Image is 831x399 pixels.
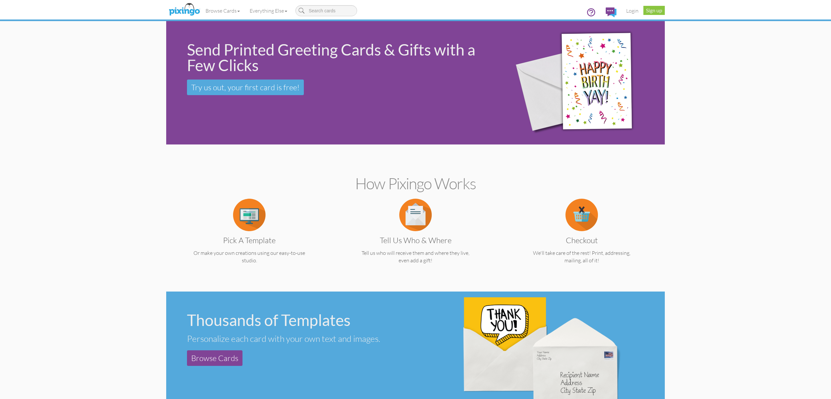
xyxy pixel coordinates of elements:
[179,249,320,264] p: Or make your own creations using our easy-to-use studio.
[178,175,653,192] h2: How Pixingo works
[511,249,652,264] p: We'll take care of the rest! Print, addressing, mailing, all of it!
[187,333,410,344] div: Personalize each card with your own text and images.
[504,12,661,154] img: 942c5090-71ba-4bfc-9a92-ca782dcda692.png
[245,3,292,19] a: Everything Else
[233,199,266,231] img: item.alt
[295,5,357,16] input: Search cards
[350,236,481,244] h3: Tell us Who & Where
[606,7,616,17] img: comments.svg
[167,2,202,18] img: pixingo logo
[187,80,304,95] a: Try us out, your first card is free!
[187,42,493,73] div: Send Printed Greeting Cards & Gifts with a Few Clicks
[621,3,643,19] a: Login
[345,211,486,264] a: Tell us Who & Where Tell us who will receive them and where they live, even add a gift!
[399,199,432,231] img: item.alt
[201,3,245,19] a: Browse Cards
[831,399,831,399] iframe: Chat
[516,236,647,244] h3: Checkout
[179,211,320,264] a: Pick a Template Or make your own creations using our easy-to-use studio.
[187,312,410,328] div: Thousands of Templates
[565,199,598,231] img: item.alt
[184,236,315,244] h3: Pick a Template
[511,211,652,264] a: Checkout We'll take care of the rest! Print, addressing, mailing, all of it!
[191,82,300,92] span: Try us out, your first card is free!
[345,249,486,264] p: Tell us who will receive them and where they live, even add a gift!
[187,350,242,366] a: Browse Cards
[643,6,665,15] a: Sign up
